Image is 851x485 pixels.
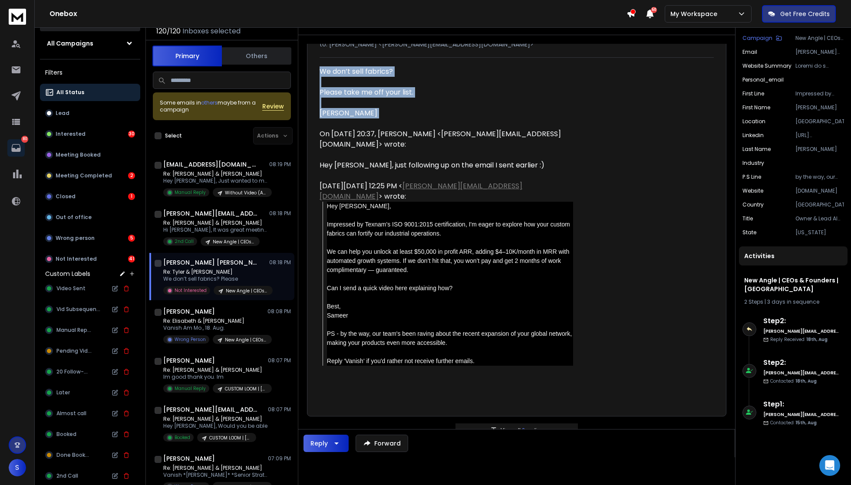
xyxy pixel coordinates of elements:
div: 5 [128,235,135,242]
p: Website Summary [742,62,792,69]
button: Others [222,46,291,66]
p: Booked [175,434,190,441]
button: S [9,459,26,476]
button: Primary [152,46,222,66]
span: Done Booked [56,452,92,459]
p: state [742,229,756,236]
div: Hey [PERSON_NAME], just following up on the email I sent earlier :) [320,160,573,170]
p: Get Free Credits [780,10,830,18]
h1: All Campaigns [47,39,93,48]
p: New Angle | CEOs & Founders | [GEOGRAPHIC_DATA] [213,239,254,245]
p: Hey [PERSON_NAME], Just wanted to make [163,177,267,184]
button: Pending Video [40,342,140,360]
button: Forward [356,435,408,452]
button: Reply [303,435,349,452]
span: 18th, Aug [795,378,817,384]
p: New Angle | CEOs & Founders | [GEOGRAPHIC_DATA] [795,35,844,42]
p: My Workspace [670,10,721,18]
p: 08:07 PM [268,357,291,364]
p: [URL][DOMAIN_NAME] [795,132,844,139]
p: [PERSON_NAME][EMAIL_ADDRESS][DOMAIN_NAME] [795,49,844,56]
p: Not Interested [56,256,97,262]
p: View all replies [501,427,543,434]
a: 80 [7,139,25,157]
p: industry [742,160,764,167]
div: Please take me off your list. [320,87,573,98]
p: country [742,201,764,208]
button: All Campaigns [40,35,140,52]
span: 50 [651,7,657,13]
span: Manual Reply [56,327,92,334]
p: Vanish Am Mo., 18. Aug. [163,324,267,331]
div: We don’t sell fabrics? [320,66,580,404]
span: Vid Subsequence [56,306,102,313]
p: 08:08 PM [267,308,291,315]
h6: Step 2 : [763,357,839,368]
button: 20 Follow-up [40,363,140,380]
h6: Step 2 : [763,316,839,326]
p: Owner & Lead AI Integration Consultant [795,215,844,222]
p: Im good thank you. Im [163,374,267,380]
span: 2 Steps [744,298,763,305]
p: Loremi do s ametcon adipiscingel sed doeiusmo te inci-utlabor etdolorema aliquaen adm veniamqui n... [795,62,844,69]
p: Campaign [742,35,772,42]
img: logo [9,9,26,25]
div: 1 [128,193,135,200]
span: Almost call [56,410,86,417]
p: [GEOGRAPHIC_DATA] [795,201,844,208]
p: Re: Elisabeth & [PERSON_NAME] [163,318,267,324]
p: Impressed by Texnam's ISO 9001:2015 certification, I'm eager to explore how your custom fabrics c... [795,90,844,97]
div: Can I send a quick video here explaining how? [327,275,573,366]
h3: Filters [40,66,140,79]
span: Later [56,389,70,396]
div: | [744,298,842,305]
p: 08:18 PM [269,259,291,266]
button: Review [262,102,284,111]
h3: Custom Labels [45,269,90,278]
button: Video Sent [40,280,140,297]
button: Almost call [40,405,140,422]
span: 2nd Call [56,472,78,479]
h1: New Angle | CEOs & Founders | [GEOGRAPHIC_DATA] [744,276,842,293]
p: [PERSON_NAME] [795,104,844,111]
p: Manual Reply [175,189,206,196]
button: All Status [40,84,140,101]
h1: [EMAIL_ADDRESS][DOMAIN_NAME] [163,160,259,169]
span: 15th, Aug [795,419,817,426]
button: Out of office [40,209,140,226]
span: 2 [522,426,526,434]
p: Contacted [770,419,817,426]
button: Booked [40,426,140,443]
p: Contacted [770,378,817,384]
h1: [PERSON_NAME] [163,307,215,316]
p: [US_STATE] [795,229,844,236]
p: First Line [742,90,764,97]
div: Some emails in maybe from a campaign [160,99,262,113]
p: Out of office [56,214,92,221]
p: 2nd Call [175,238,194,245]
span: 3 days in sequence [767,298,819,305]
p: Email [742,49,757,56]
label: Select [165,132,182,139]
p: Wrong Person [175,336,206,343]
p: [PERSON_NAME] [795,146,844,153]
div: Reply [310,439,328,448]
span: Video Sent [56,285,86,292]
p: 07:09 PM [268,455,291,462]
div: Reply 'Vanish' if you'd rather not receive further emails. [327,357,573,366]
p: CUSTOM LOOM | [PERSON_NAME] | WHOLE WORLD [225,386,267,392]
button: Meeting Completed2 [40,167,140,184]
button: Wrong person5 [40,229,140,247]
div: [DATE][DATE] 12:25 PM < > wrote: [320,181,573,202]
div: On [DATE] 20:37, [PERSON_NAME] <[PERSON_NAME][EMAIL_ADDRESS][DOMAIN_NAME]> wrote: [320,129,573,150]
h1: [PERSON_NAME] [163,356,215,365]
h1: [PERSON_NAME][EMAIL_ADDRESS][DOMAIN_NAME] [163,209,259,218]
h1: [PERSON_NAME] [163,454,215,463]
p: linkedin [742,132,764,139]
button: Not Interested41 [40,250,140,268]
button: Lead [40,105,140,122]
p: website [742,187,763,194]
